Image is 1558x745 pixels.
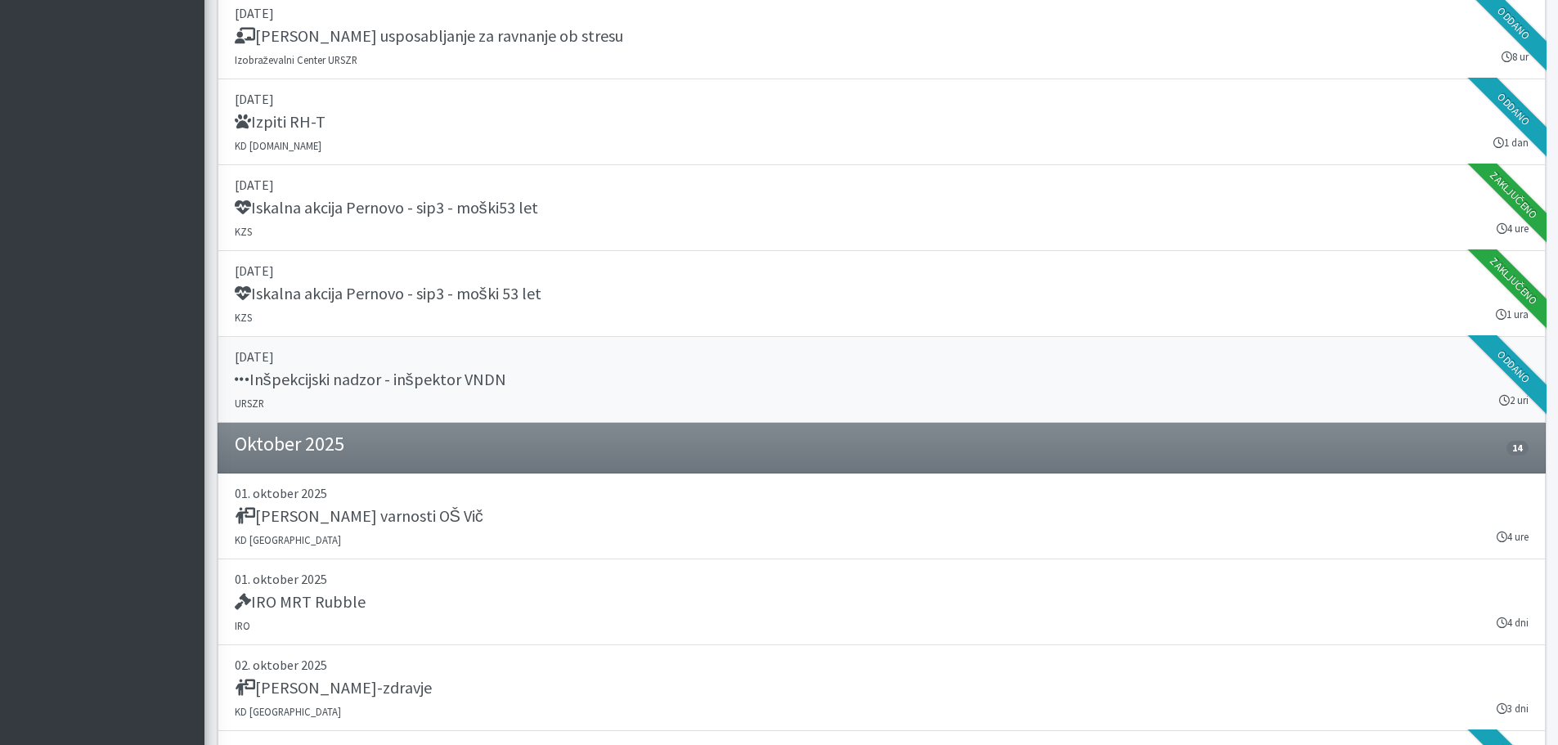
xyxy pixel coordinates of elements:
p: 01. oktober 2025 [235,483,1529,503]
small: Izobraževalni Center URSZR [235,53,357,66]
h5: Inšpekcijski nadzor - inšpektor VNDN [235,370,506,389]
p: 02. oktober 2025 [235,655,1529,675]
small: KD [GEOGRAPHIC_DATA] [235,533,341,546]
small: 3 dni [1497,701,1529,716]
p: 01. oktober 2025 [235,569,1529,589]
small: IRO [235,619,250,632]
p: [DATE] [235,89,1529,109]
a: 01. oktober 2025 IRO MRT Rubble IRO 4 dni [218,559,1546,645]
p: [DATE] [235,261,1529,280]
a: 01. oktober 2025 [PERSON_NAME] varnosti OŠ Vič KD [GEOGRAPHIC_DATA] 4 ure [218,473,1546,559]
h5: Izpiti RH-T [235,112,326,132]
p: [DATE] [235,347,1529,366]
small: KD [GEOGRAPHIC_DATA] [235,705,341,718]
small: KZS [235,225,252,238]
h5: Iskalna akcija Pernovo - sip3 - moški 53 let [235,284,541,303]
a: [DATE] Iskalna akcija Pernovo - sip3 - moški 53 let KZS 1 ura Zaključeno [218,251,1546,337]
small: URSZR [235,397,264,410]
small: KD [DOMAIN_NAME] [235,139,321,152]
h5: IRO MRT Rubble [235,592,366,612]
a: [DATE] Izpiti RH-T KD [DOMAIN_NAME] 1 dan Oddano [218,79,1546,165]
a: 02. oktober 2025 [PERSON_NAME]-zdravje KD [GEOGRAPHIC_DATA] 3 dni [218,645,1546,731]
h5: [PERSON_NAME] varnosti OŠ Vič [235,506,483,526]
a: [DATE] Inšpekcijski nadzor - inšpektor VNDN URSZR 2 uri Oddano [218,337,1546,423]
h5: [PERSON_NAME]-zdravje [235,678,432,698]
small: 4 dni [1497,615,1529,631]
p: [DATE] [235,175,1529,195]
h5: Iskalna akcija Pernovo - sip3 - moški53 let [235,198,538,218]
a: [DATE] Iskalna akcija Pernovo - sip3 - moški53 let KZS 4 ure Zaključeno [218,165,1546,251]
small: 4 ure [1497,529,1529,545]
h4: Oktober 2025 [235,433,344,456]
span: 14 [1506,441,1528,456]
small: KZS [235,311,252,324]
h5: [PERSON_NAME] usposabljanje za ravnanje ob stresu [235,26,623,46]
p: [DATE] [235,3,1529,23]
